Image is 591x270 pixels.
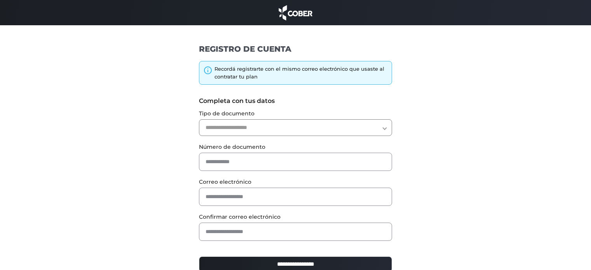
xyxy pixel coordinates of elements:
label: Completa con tus datos [199,96,392,106]
h1: REGISTRO DE CUENTA [199,44,392,54]
img: cober_marca.png [277,4,315,21]
label: Tipo de documento [199,110,392,118]
label: Confirmar correo electrónico [199,213,392,221]
div: Recordá registrarte con el mismo correo electrónico que usaste al contratar tu plan [214,65,388,80]
label: Correo electrónico [199,178,392,186]
label: Número de documento [199,143,392,151]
